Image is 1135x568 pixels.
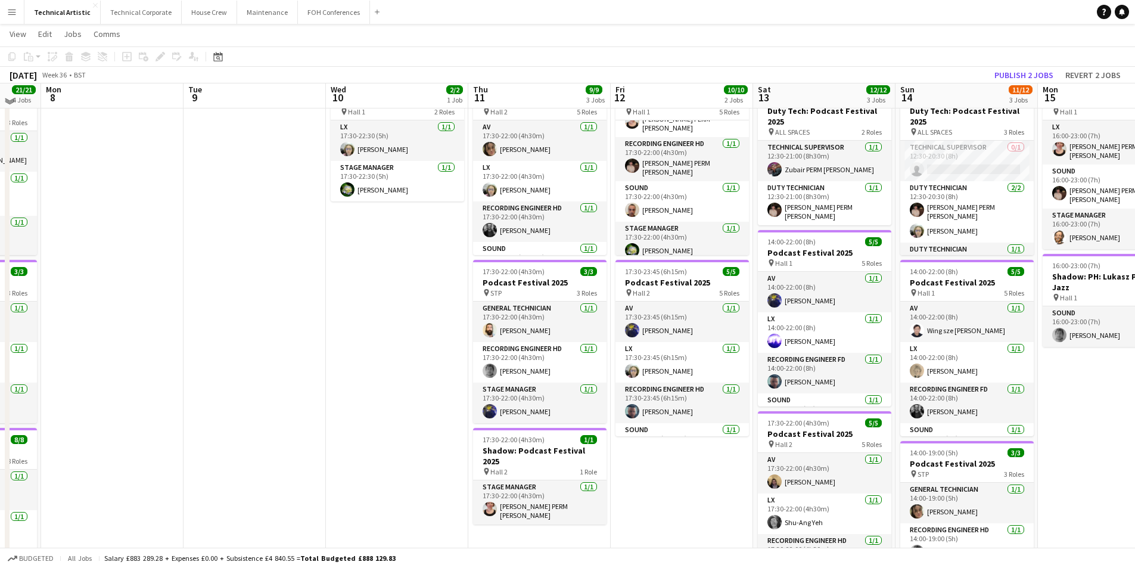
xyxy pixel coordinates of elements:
span: 15 [1041,91,1058,104]
app-job-card: 14:00-22:00 (8h)5/5Podcast Festival 2025 Hall 15 RolesAV1/114:00-22:00 (8h)Wing sze [PERSON_NAME]... [900,260,1034,436]
app-card-role: Sound1/114:00-22:00 (8h) [900,423,1034,464]
span: 10 [329,91,346,104]
span: Hall 2 [633,288,650,297]
app-card-role: Recording Engineer HD1/117:30-23:45 (6h15m)[PERSON_NAME] [615,383,749,423]
h3: Podcast Festival 2025 [900,277,1034,288]
app-card-role: Technical Supervisor1/112:30-21:00 (8h30m)Zubair PERM [PERSON_NAME] [758,141,891,181]
span: All jobs [66,554,94,563]
span: Hall 2 [775,440,792,449]
span: 11/12 [1009,85,1033,94]
span: 14:00-22:00 (8h) [767,237,816,246]
span: Total Budgeted £888 129.83 [300,554,396,563]
span: 12/12 [866,85,890,94]
app-job-card: Updated12:30-22:00 (9h30m)3/4Duty Tech: Podcast Festival 2025 ALL SPACES3 RolesTechnical Supervis... [900,79,1034,255]
span: 1/1 [580,435,597,444]
app-card-role: Recording Engineer HD1/114:00-19:00 (5h)[PERSON_NAME] [900,523,1034,564]
span: 12 [614,91,625,104]
app-job-card: 17:30-22:30 (5h)2/2Chromatica Orchestra Hall 12 RolesLX1/117:30-22:30 (5h)[PERSON_NAME]Stage Mana... [331,79,464,201]
app-card-role: Duty Technician1/114:00-22:00 (8h) [900,243,1034,287]
div: 4 Jobs [13,95,35,104]
h3: Podcast Festival 2025 [900,458,1034,469]
span: 17:30-22:00 (4h30m) [483,435,545,444]
span: 14 [898,91,915,104]
app-card-role: Sound1/117:30-23:45 (6h15m) [615,423,749,464]
span: 13 [756,91,771,104]
app-card-role: Recording Engineer FD1/114:00-22:00 (8h)[PERSON_NAME] [900,383,1034,423]
app-job-card: 17:30-22:00 (4h30m)5/5Podcast Festival 2025 Hall 15 Roles[PERSON_NAME]LX1/117:30-22:00 (4h30m)[PE... [615,79,749,255]
span: 3 Roles [7,288,27,297]
div: 3 Jobs [1009,95,1032,104]
span: 5/5 [865,237,882,246]
span: 17:30-22:00 (4h30m) [483,267,545,276]
app-card-role: Technical Supervisor0/112:30-20:30 (8h) [900,141,1034,181]
a: Comms [89,26,125,42]
span: 21/21 [12,85,36,94]
span: 3/3 [11,267,27,276]
span: Hall 2 [490,467,508,476]
app-card-role: Stage Manager1/117:30-22:30 (5h)[PERSON_NAME] [331,161,464,201]
app-card-role: Sound1/117:30-22:00 (4h30m) [473,242,607,283]
span: Hall 1 [1060,107,1077,116]
span: View [10,29,26,39]
span: ALL SPACES [775,128,810,136]
span: Jobs [64,29,82,39]
span: 5/5 [1007,267,1024,276]
h3: Duty Tech: Podcast Festival 2025 [758,105,891,127]
span: Sun [900,84,915,95]
a: View [5,26,31,42]
span: 3/3 [580,267,597,276]
span: Tue [188,84,202,95]
a: Edit [33,26,57,42]
span: 11 [471,91,488,104]
app-card-role: Recording Engineer HD1/117:30-22:00 (4h30m)[PERSON_NAME] [473,342,607,383]
app-card-role: LX1/117:30-22:30 (5h)[PERSON_NAME] [331,120,464,161]
span: Mon [46,84,61,95]
div: 3 Jobs [586,95,605,104]
span: Sat [758,84,771,95]
app-card-role: AV1/117:30-22:00 (4h30m)[PERSON_NAME] [758,453,891,493]
span: 17:30-23:45 (6h15m) [625,267,687,276]
span: Comms [94,29,120,39]
app-job-card: Updated12:30-21:00 (8h30m)2/2Duty Tech: Podcast Festival 2025 ALL SPACES2 RolesTechnical Supervis... [758,79,891,225]
span: 9 [186,91,202,104]
app-card-role: AV1/117:30-22:00 (4h30m)[PERSON_NAME] [473,120,607,161]
span: 14:00-19:00 (5h) [910,448,958,457]
app-card-role: Recording Engineer HD1/117:30-22:00 (4h30m)[PERSON_NAME] [473,201,607,242]
div: 17:30-22:00 (4h30m)5/5Podcast Festival 2025 Hall 25 RolesAV1/117:30-22:00 (4h30m)[PERSON_NAME]LX1... [473,79,607,255]
div: 17:30-23:45 (6h15m)5/5Podcast Festival 2025 Hall 25 RolesAV1/117:30-23:45 (6h15m)[PERSON_NAME]LX1... [615,260,749,436]
span: Hall 1 [1060,293,1077,302]
span: Hall 1 [918,288,935,297]
span: 3 Roles [7,118,27,127]
span: 2/2 [446,85,463,94]
button: House Crew [182,1,237,24]
span: Hall 1 [775,259,792,268]
span: Week 36 [39,70,69,79]
span: Hall 1 [633,107,650,116]
app-card-role: Recording Engineer HD1/117:30-22:00 (4h30m)[PERSON_NAME] PERM [PERSON_NAME] [615,137,749,181]
app-card-role: Duty Technician2/212:30-20:30 (8h)[PERSON_NAME] PERM [PERSON_NAME][PERSON_NAME] [900,181,1034,243]
app-card-role: AV1/114:00-22:00 (8h)Wing sze [PERSON_NAME] [900,302,1034,342]
span: Mon [1043,84,1058,95]
span: Hall 1 [348,107,365,116]
span: 8 [44,91,61,104]
span: Wed [331,84,346,95]
button: Publish 2 jobs [990,67,1058,83]
button: Maintenance [237,1,298,24]
span: 3 Roles [577,288,597,297]
app-card-role: LX1/114:00-22:00 (8h)[PERSON_NAME] [758,312,891,353]
span: Budgeted [19,554,54,563]
span: 2 Roles [434,107,455,116]
span: 17:30-22:00 (4h30m) [767,418,829,427]
span: 1 Role [580,467,597,476]
div: 17:30-22:00 (4h30m)1/1Shadow: Podcast Festival 2025 Hall 21 RoleStage Manager1/117:30-22:00 (4h30... [473,428,607,524]
app-card-role: Stage Manager1/117:30-22:00 (4h30m)[PERSON_NAME] [473,383,607,423]
span: STP [490,288,502,297]
span: 5 Roles [862,440,882,449]
app-card-role: AV1/117:30-23:45 (6h15m)[PERSON_NAME] [615,302,749,342]
span: 5/5 [723,267,739,276]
